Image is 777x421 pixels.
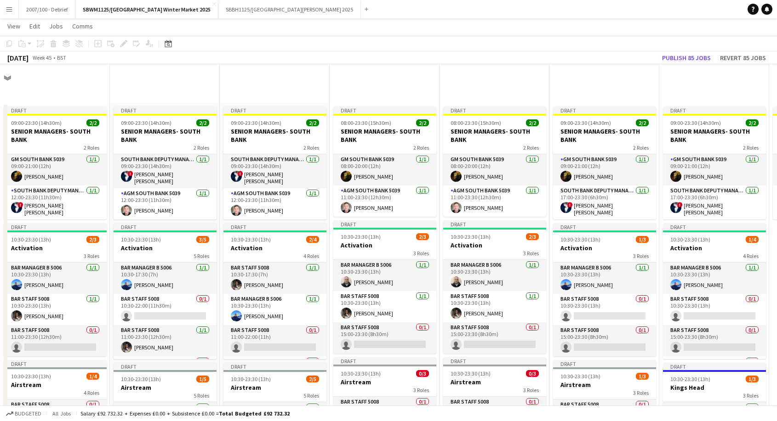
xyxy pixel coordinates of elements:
span: ! [677,202,683,208]
span: 3 Roles [413,387,429,393]
span: 0/3 [526,370,539,377]
h3: SENIOR MANAGERS- SOUTH BANK [114,127,217,144]
span: 1/5 [196,376,209,382]
span: 2/2 [746,119,759,126]
app-card-role: Bar Manager B 50061/110:30-23:30 (13h)[PERSON_NAME] [4,263,107,294]
app-card-role: Bar Staff 50081/110:30-23:30 (13h)[PERSON_NAME] [4,294,107,325]
app-job-card: Draft10:30-23:30 (13h)2/3Activation3 RolesBar Manager B 50061/110:30-23:30 (13h)[PERSON_NAME]Bar ... [4,223,107,356]
span: 10:30-23:30 (13h) [121,376,161,382]
app-job-card: Draft08:00-23:30 (15h30m)2/2SENIOR MANAGERS- SOUTH BANK2 RolesGM South Bank 50391/108:00-20:00 (1... [443,107,546,217]
div: Draft [443,107,546,114]
span: 10:30-23:30 (13h) [341,233,381,240]
app-job-card: Draft10:30-23:30 (13h)1/4Activation4 RolesBar Manager B 50061/110:30-23:30 (13h)[PERSON_NAME]Bar ... [663,223,766,359]
span: 10:30-23:30 (13h) [231,376,271,382]
div: Draft [553,360,656,367]
span: 10:30-23:30 (13h) [451,370,491,377]
div: [DATE] [7,53,29,62]
div: Draft [663,363,766,370]
span: 2/3 [526,233,539,240]
div: Salary £92 732.32 + Expenses £0.00 + Subsistence £0.00 = [80,410,290,417]
span: 10:30-23:30 (13h) [341,370,381,377]
span: 3 Roles [633,253,649,259]
app-job-card: Draft09:00-23:30 (14h30m)2/2SENIOR MANAGERS- SOUTH BANK2 RolesSouth Bank Deputy Manager 50391/109... [223,107,326,219]
span: 0/3 [416,370,429,377]
app-card-role: AGM South Bank 50391/111:00-23:30 (12h30m)[PERSON_NAME] [333,185,436,217]
h3: Activation [553,244,656,252]
span: 2/4 [306,236,319,243]
span: 1/3 [636,373,649,380]
app-card-role: South Bank Deputy Manager 50391/117:00-23:30 (6h30m)![PERSON_NAME] [PERSON_NAME] [553,185,656,219]
h3: Airstream [443,378,546,386]
app-card-role: GM South Bank 50391/109:00-21:00 (12h)[PERSON_NAME] [4,154,107,185]
app-job-card: Draft10:30-23:30 (13h)1/3Activation3 RolesBar Manager B 50061/110:30-23:30 (13h)[PERSON_NAME]Bar ... [553,223,656,356]
a: View [4,20,24,32]
span: All jobs [51,410,73,417]
span: ! [567,202,573,208]
span: 1/4 [86,373,99,380]
app-card-role: GM South Bank 50391/108:00-20:00 (12h)[PERSON_NAME] [443,154,546,185]
app-job-card: Draft09:00-23:30 (14h30m)2/2SENIOR MANAGERS- SOUTH BANK2 RolesGM South Bank 50391/109:00-21:00 (1... [663,107,766,219]
app-card-role: Bar Staff 50081/110:30-23:30 (13h)[PERSON_NAME] [333,291,436,322]
h3: SENIOR MANAGERS- SOUTH BANK [443,127,546,144]
div: Draft09:00-23:30 (14h30m)2/2SENIOR MANAGERS- SOUTH BANK2 RolesSouth Bank Deputy Manager 50391/109... [114,107,217,219]
app-card-role: Bar Manager B 50061/110:30-23:30 (13h)[PERSON_NAME] [553,263,656,294]
a: Edit [26,20,44,32]
div: Draft [4,360,107,367]
span: 3 Roles [633,389,649,396]
button: Publish 85 jobs [658,52,714,64]
span: 2/2 [636,119,649,126]
app-card-role: South Bank Deputy Manager 50391/109:00-23:30 (14h30m)![PERSON_NAME] [PERSON_NAME] [114,154,217,188]
span: 2/3 [416,233,429,240]
span: 10:30-23:30 (13h) [670,376,710,382]
div: Draft [663,223,766,230]
span: Week 45 [30,54,53,61]
app-card-role: Bar Staff 50080/1 [114,356,217,387]
app-card-role: AGM South Bank 50391/112:00-23:30 (11h30m)[PERSON_NAME] [114,188,217,219]
div: BST [57,54,66,61]
span: 4 Roles [303,253,319,259]
app-card-role: GM South Bank 50391/109:00-21:00 (12h)[PERSON_NAME] [553,154,656,185]
span: 09:00-23:30 (14h30m) [560,119,611,126]
div: Draft [114,107,217,114]
h3: Activation [443,241,546,249]
h3: SENIOR MANAGERS- SOUTH BANK [553,127,656,144]
span: Comms [72,22,93,30]
span: 2/2 [86,119,99,126]
app-card-role: Bar Staff 50080/1 [663,356,766,387]
h3: Airstream [553,381,656,389]
app-card-role: Bar Manager B 50061/110:30-17:30 (7h)[PERSON_NAME] [114,263,217,294]
span: 5 Roles [194,253,209,259]
span: 10:30-23:30 (13h) [670,236,710,243]
app-card-role: Bar Staff 50081/111:00-23:30 (12h30m)[PERSON_NAME] [114,325,217,356]
span: 2/2 [526,119,539,126]
div: Draft10:30-23:30 (13h)2/4Activation4 RolesBar Staff 50081/110:30-17:30 (7h)[PERSON_NAME]Bar Manag... [223,223,326,359]
div: Draft [443,357,546,365]
span: 3 Roles [84,253,99,259]
h3: Airstream [333,378,436,386]
span: 2 Roles [633,144,649,151]
span: 1/3 [746,376,759,382]
button: Revert 85 jobs [716,52,770,64]
div: Draft09:00-23:30 (14h30m)2/2SENIOR MANAGERS- SOUTH BANK2 RolesGM South Bank 50391/109:00-21:00 (1... [553,107,656,219]
app-job-card: Draft10:30-23:30 (13h)3/5Activation5 RolesBar Manager B 50061/110:30-17:30 (7h)[PERSON_NAME]Bar S... [114,223,217,359]
app-card-role: Bar Staff 50081/110:30-17:30 (7h)[PERSON_NAME] [223,263,326,294]
h3: SENIOR MANAGERS- SOUTH BANK [4,127,107,144]
span: ! [238,171,243,176]
span: ! [18,202,23,208]
app-card-role: Bar Staff 50080/111:00-23:30 (12h30m) [4,325,107,356]
div: Draft [223,107,326,114]
span: ! [128,171,133,176]
span: 2 Roles [84,144,99,151]
span: 09:00-23:30 (14h30m) [121,119,171,126]
div: Draft [553,107,656,114]
app-job-card: Draft10:30-23:30 (13h)2/3Activation3 RolesBar Manager B 50061/110:30-23:30 (13h)[PERSON_NAME]Bar ... [333,220,436,354]
span: 4 Roles [743,253,759,259]
h3: Activation [114,244,217,252]
app-card-role: Bar Staff 50080/115:00-23:30 (8h30m) [443,322,546,354]
app-card-role: AGM South Bank 50391/111:00-23:30 (12h30m)[PERSON_NAME] [443,185,546,217]
h3: Airstream [114,383,217,392]
span: 09:00-23:30 (14h30m) [11,119,62,126]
